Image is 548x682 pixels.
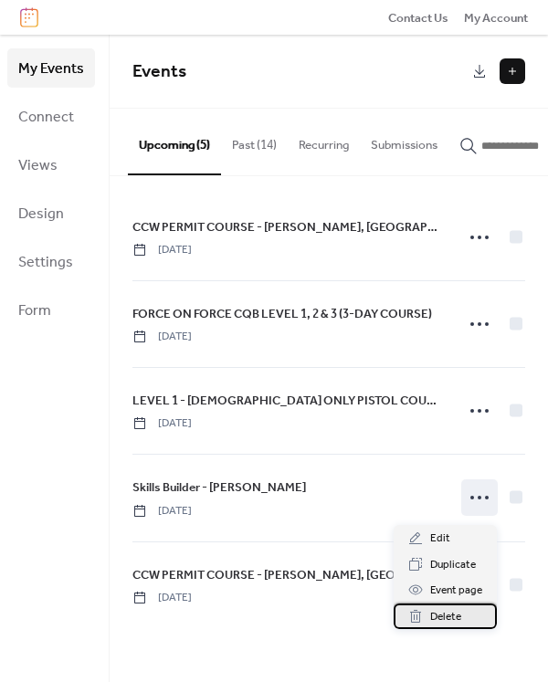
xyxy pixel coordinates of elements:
a: Views [7,145,95,184]
button: Upcoming (5) [128,109,221,174]
span: FORCE ON FORCE CQB LEVEL 1, 2 & 3 (3-DAY COURSE) [132,305,432,323]
span: [DATE] [132,242,192,258]
a: Connect [7,97,95,136]
span: LEVEL 1 - [DEMOGRAPHIC_DATA] ONLY PISTOL COURSE [132,392,443,410]
a: FORCE ON FORCE CQB LEVEL 1, 2 & 3 (3-DAY COURSE) [132,304,432,324]
span: My Account [464,9,528,27]
span: Settings [18,248,73,277]
span: Contact Us [388,9,448,27]
a: Skills Builder - [PERSON_NAME] [132,477,306,498]
span: [DATE] [132,590,192,606]
span: [DATE] [132,329,192,345]
span: Connect [18,103,74,131]
a: LEVEL 1 - [DEMOGRAPHIC_DATA] ONLY PISTOL COURSE [132,391,443,411]
span: My Events [18,55,84,83]
span: Skills Builder - [PERSON_NAME] [132,478,306,497]
span: Delete [430,608,461,626]
span: [DATE] [132,503,192,519]
span: Views [18,152,58,180]
a: CCW PERMIT COURSE - [PERSON_NAME], [GEOGRAPHIC_DATA] [132,217,443,237]
span: CCW PERMIT COURSE - [PERSON_NAME], [GEOGRAPHIC_DATA] [132,566,443,584]
span: Duplicate [430,556,476,574]
span: Event page [430,582,482,600]
a: My Account [464,8,528,26]
a: CCW PERMIT COURSE - [PERSON_NAME], [GEOGRAPHIC_DATA] [132,565,443,585]
a: My Events [7,48,95,88]
button: Past (14) [221,109,288,173]
a: Design [7,194,95,233]
span: CCW PERMIT COURSE - [PERSON_NAME], [GEOGRAPHIC_DATA] [132,218,443,236]
button: Recurring [288,109,360,173]
a: Settings [7,242,95,281]
a: Form [7,290,95,330]
a: Contact Us [388,8,448,26]
span: Design [18,200,64,228]
span: [DATE] [132,415,192,432]
span: Form [18,297,51,325]
span: Events [132,55,186,89]
img: logo [20,7,38,27]
span: Edit [430,530,450,548]
button: Submissions [360,109,448,173]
